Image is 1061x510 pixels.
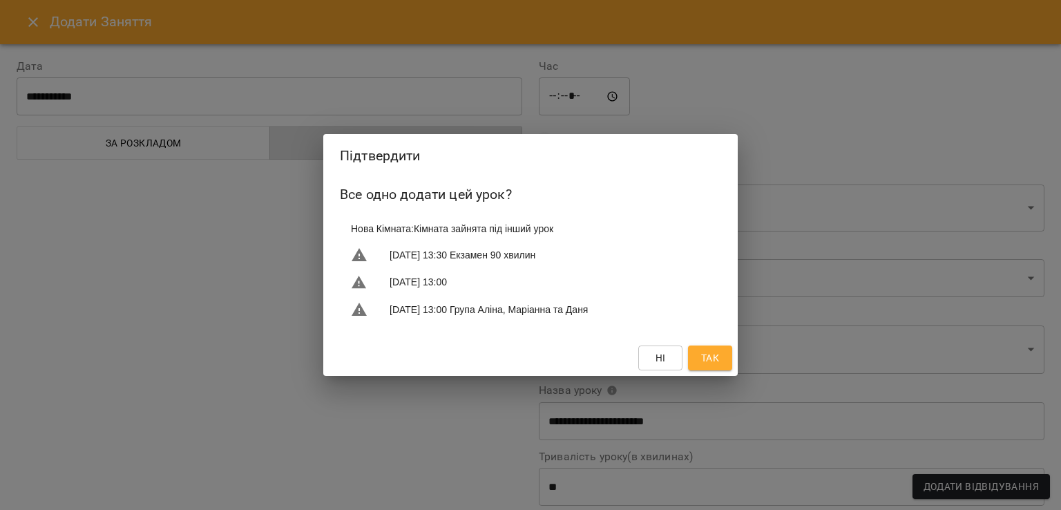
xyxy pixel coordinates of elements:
[688,346,732,370] button: Так
[340,184,721,205] h6: Все одно додати цей урок?
[340,216,721,241] li: Нова Кімната : Кімната зайнята під інший урок
[340,269,721,296] li: [DATE] 13:00
[638,346,682,370] button: Ні
[701,350,719,366] span: Так
[656,350,666,366] span: Ні
[340,145,721,167] h2: Підтвердити
[340,296,721,323] li: [DATE] 13:00 Група Аліна, Маріанна та Даня
[340,241,721,269] li: [DATE] 13:30 Екзамен 90 хвилин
